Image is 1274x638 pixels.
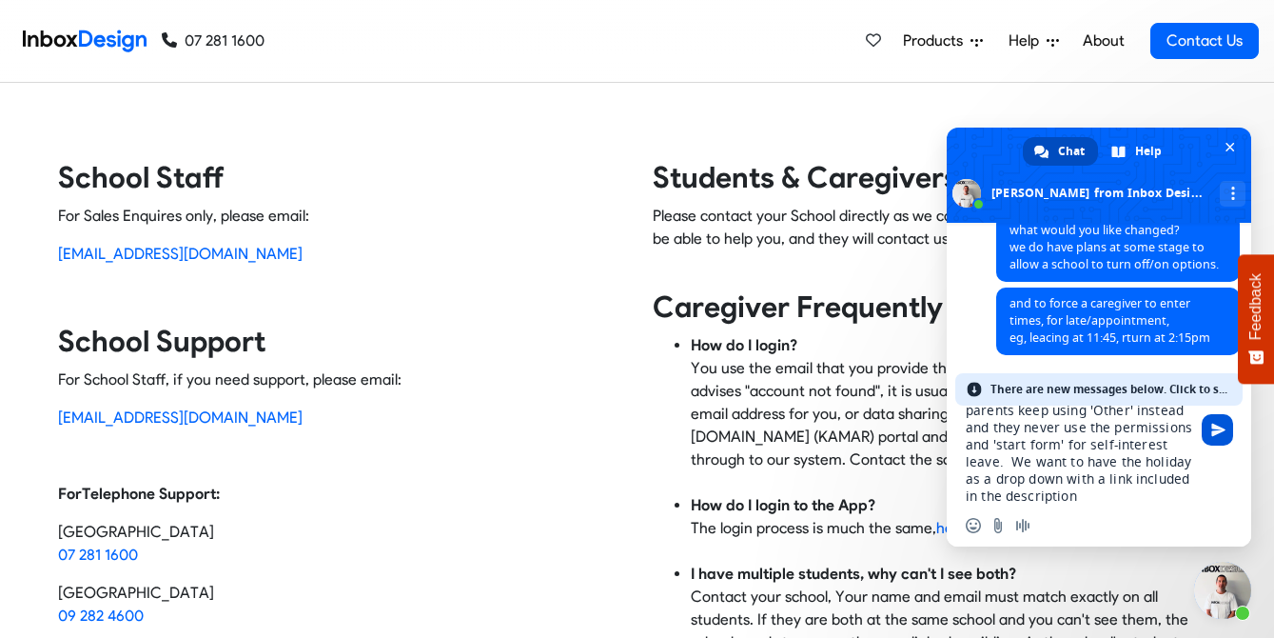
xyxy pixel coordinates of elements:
span: There are new messages below. Click to see. [990,373,1232,406]
span: and to force a caregiver to enter times, for late/appointment, eg, leacing at 11:45, rturn at 2:15pm [1009,295,1210,346]
span: Audio message [1015,518,1030,533]
span: Chat [1058,137,1085,166]
a: 09 282 4600 [58,607,144,625]
span: Products [903,30,970,52]
p: Please contact your School directly as we can not provide support. Your school will be able to he... [653,205,1217,273]
button: Feedback - Show survey [1238,254,1274,384]
strong: School Support [58,324,265,359]
textarea: Compose your message... [966,406,1194,505]
strong: I have multiple students, why can't I see both? [691,565,1016,583]
span: Help [1135,137,1162,166]
strong: Telephone Support: [82,485,220,503]
a: Contact Us [1150,23,1259,59]
a: [EMAIL_ADDRESS][DOMAIN_NAME] [58,409,303,427]
strong: School Staff [58,160,225,195]
a: here is a different video [936,519,1099,537]
a: Products [895,22,990,60]
span: Feedback [1247,273,1264,340]
span: Close chat [1220,137,1240,157]
a: Help [1001,22,1067,60]
span: Help [1009,30,1047,52]
li: The login process is much the same, . [691,494,1217,563]
p: [GEOGRAPHIC_DATA] [58,521,622,567]
a: About [1077,22,1129,60]
a: 07 281 1600 [162,30,265,52]
a: Close chat [1194,562,1251,619]
span: Send a file [990,518,1006,533]
strong: Caregiver Frequently asked Questions: [653,289,1183,325]
a: Chat [1023,137,1098,166]
strong: Students & Caregivers: [653,160,966,195]
strong: How do I login to the App? [691,496,875,514]
p: For Sales Enquires only, please email: [58,205,622,228]
strong: How do I login? [691,336,797,354]
li: You use the email that you provide the school, . If it advises "account not found", it is usually... [691,334,1217,494]
span: what would you like changed? we do have plans at some stage to allow a school to turn off/on opti... [1009,222,1219,272]
a: Help [1100,137,1175,166]
span: Send [1202,414,1233,446]
p: For School Staff, if you need support, please email: [58,369,622,391]
a: [EMAIL_ADDRESS][DOMAIN_NAME] [58,245,303,263]
a: 07 281 1600 [58,546,138,564]
span: Insert an emoji [966,518,981,533]
p: [GEOGRAPHIC_DATA] [58,582,622,628]
strong: For [58,485,82,503]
